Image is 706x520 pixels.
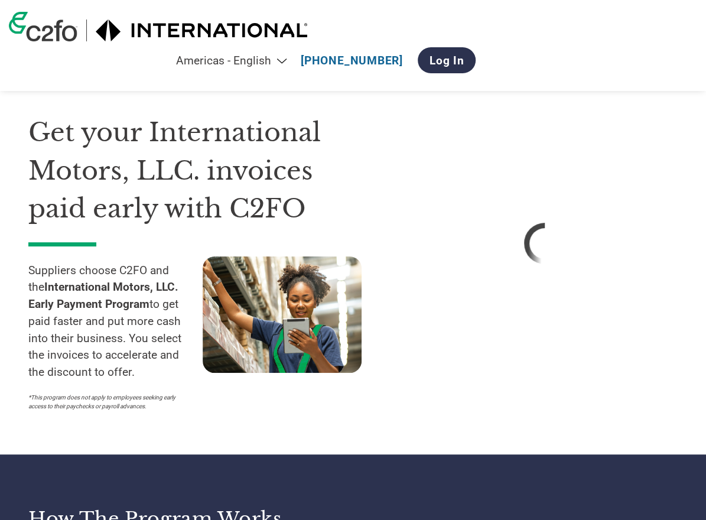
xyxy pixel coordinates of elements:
[301,54,403,67] a: [PHONE_NUMBER]
[9,12,77,41] img: c2fo logo
[418,47,476,73] a: Log In
[28,262,203,382] p: Suppliers choose C2FO and the to get paid faster and put more cash into their business. You selec...
[28,280,178,311] strong: International Motors, LLC. Early Payment Program
[203,256,362,373] img: supply chain worker
[28,113,376,228] h1: Get your International Motors, LLC. invoices paid early with C2FO
[28,393,191,411] p: *This program does not apply to employees seeking early access to their paychecks or payroll adva...
[96,19,308,41] img: International Motors, LLC.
